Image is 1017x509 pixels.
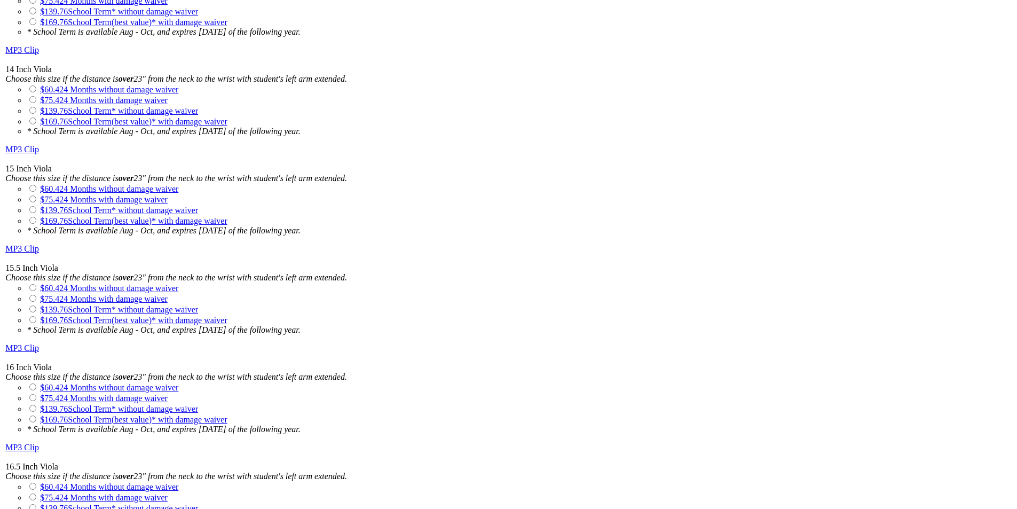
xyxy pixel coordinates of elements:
[40,85,64,94] span: $60.42
[40,415,68,424] span: $169.76
[40,305,68,314] span: $139.76
[40,206,68,215] span: $139.76
[40,404,198,413] a: $139.76School Term* without damage waiver
[40,184,64,193] span: $60.42
[40,7,198,16] a: $139.76School Term* without damage waiver
[40,184,178,193] a: $60.424 Months without damage waiver
[40,117,227,126] a: $169.76School Term(best value)* with damage waiver
[40,394,64,403] span: $75.42
[40,482,178,491] a: $60.424 Months without damage waiver
[40,394,168,403] a: $75.424 Months with damage waiver
[40,383,64,392] span: $60.42
[40,316,227,325] a: $169.76School Term(best value)* with damage waiver
[119,174,133,183] strong: over
[40,316,68,325] span: $169.76
[27,127,301,136] em: * School Term is available Aug - Oct, and expires [DATE] of the following year.
[5,462,634,472] div: 16.5 Inch Viola
[40,195,64,204] span: $75.42
[5,443,39,452] a: MP3 Clip
[40,96,168,105] a: $75.424 Months with damage waiver
[40,284,178,293] a: $60.424 Months without damage waiver
[40,85,178,94] a: $60.424 Months without damage waiver
[40,7,68,16] span: $139.76
[5,472,347,481] em: Choose this size if the distance is 23" from the neck to the wrist with student's left arm extended.
[27,27,301,36] em: * School Term is available Aug - Oct, and expires [DATE] of the following year.
[5,263,634,273] div: 15.5 Inch Viola
[5,65,634,74] div: 14 Inch Viola
[40,96,64,105] span: $75.42
[5,74,347,83] em: Choose this size if the distance is 23" from the neck to the wrist with student's left arm extended.
[40,106,68,115] span: $139.76
[5,343,39,353] a: MP3 Clip
[27,226,301,235] em: * School Term is available Aug - Oct, and expires [DATE] of the following year.
[5,273,347,282] em: Choose this size if the distance is 23" from the neck to the wrist with student's left arm extended.
[40,106,198,115] a: $139.76School Term* without damage waiver
[40,305,198,314] a: $139.76School Term* without damage waiver
[5,145,39,154] a: MP3 Clip
[40,383,178,392] a: $60.424 Months without damage waiver
[40,216,68,225] span: $169.76
[5,244,39,253] a: MP3 Clip
[40,195,168,204] a: $75.424 Months with damage waiver
[40,493,64,502] span: $75.42
[40,216,227,225] a: $169.76School Term(best value)* with damage waiver
[40,117,68,126] span: $169.76
[119,273,133,282] strong: over
[5,164,634,174] div: 15 Inch Viola
[27,325,301,334] em: * School Term is available Aug - Oct, and expires [DATE] of the following year.
[40,206,198,215] a: $139.76School Term* without damage waiver
[119,472,133,481] strong: over
[5,363,634,372] div: 16 Inch Viola
[40,415,227,424] a: $169.76School Term(best value)* with damage waiver
[40,294,168,303] a: $75.424 Months with damage waiver
[40,294,64,303] span: $75.42
[119,74,133,83] strong: over
[5,45,39,54] a: MP3 Clip
[40,284,64,293] span: $60.42
[27,425,301,434] em: * School Term is available Aug - Oct, and expires [DATE] of the following year.
[5,174,347,183] em: Choose this size if the distance is 23" from the neck to the wrist with student's left arm extended.
[40,18,68,27] span: $169.76
[40,482,64,491] span: $60.42
[40,493,168,502] a: $75.424 Months with damage waiver
[5,372,347,381] em: Choose this size if the distance is 23" from the neck to the wrist with student's left arm extended.
[119,372,133,381] strong: over
[40,18,227,27] a: $169.76School Term(best value)* with damage waiver
[40,404,68,413] span: $139.76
